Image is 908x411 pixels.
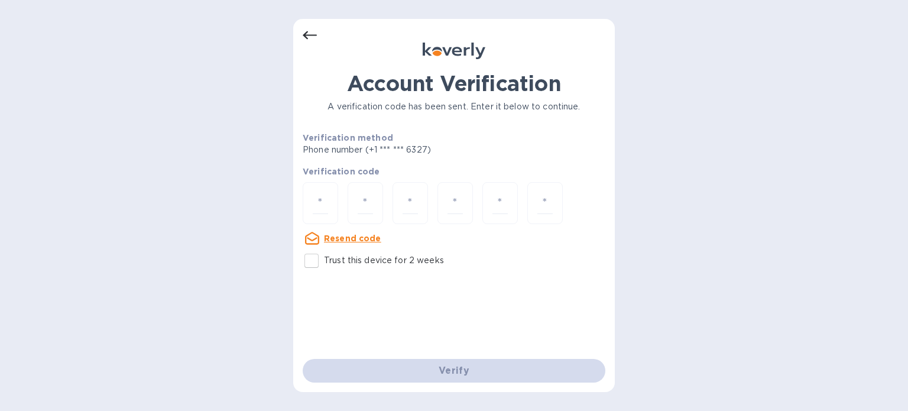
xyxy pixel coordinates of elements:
[303,133,393,143] b: Verification method
[303,144,521,156] p: Phone number (+1 *** *** 6327)
[303,101,605,113] p: A verification code has been sent. Enter it below to continue.
[303,166,605,177] p: Verification code
[324,254,444,267] p: Trust this device for 2 weeks
[324,234,381,243] u: Resend code
[303,71,605,96] h1: Account Verification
